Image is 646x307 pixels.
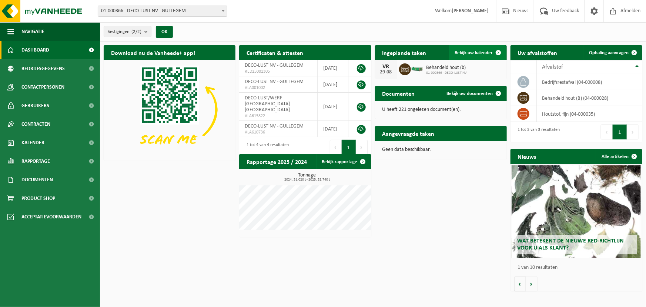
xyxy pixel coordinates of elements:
span: Contracten [21,115,50,133]
span: DECO-LUST NV - GULLEGEM [245,123,304,129]
button: Next [627,125,639,139]
td: bedrijfsrestafval (04-000008) [537,74,642,90]
span: Vestigingen [108,26,141,37]
p: 1 van 10 resultaten [518,265,639,270]
button: Volgende [526,277,538,291]
h2: Documenten [375,86,422,100]
button: Previous [330,140,342,155]
p: Geen data beschikbaar. [382,147,499,152]
strong: [PERSON_NAME] [452,8,489,14]
a: Bekijk uw documenten [441,86,506,101]
span: DECO-LUST NV - GULLEGEM [245,63,304,68]
a: Alle artikelen [596,149,642,164]
td: [DATE] [318,93,349,121]
div: 29-08 [379,70,394,75]
span: 2024: 31,020 t - 2025: 32,740 t [243,178,371,182]
span: Contactpersonen [21,78,64,96]
button: Next [356,140,368,155]
button: Vestigingen(2/2) [104,26,151,37]
span: Dashboard [21,41,49,59]
span: Behandeld hout (b) [426,65,467,71]
h3: Tonnage [243,173,371,182]
p: U heeft 221 ongelezen document(en). [382,107,499,112]
a: Bekijk uw kalender [449,45,506,60]
span: VLA615822 [245,113,312,119]
span: 01-000366 - DECO-LUST NV - GULLEGEM [98,6,227,17]
a: Wat betekent de nieuwe RED-richtlijn voor u als klant? [512,165,641,258]
td: [DATE] [318,121,349,137]
h2: Rapportage 2025 / 2024 [239,154,314,169]
a: Bekijk rapportage [316,154,371,169]
h2: Nieuws [511,149,544,164]
span: Bekijk uw kalender [455,50,493,55]
span: Navigatie [21,22,44,41]
h2: Uw afvalstoffen [511,45,565,60]
td: [DATE] [318,60,349,76]
span: Product Shop [21,189,55,208]
span: RED25001305 [245,69,312,75]
button: OK [156,26,173,38]
button: 1 [342,140,356,155]
td: houtstof, fijn (04-000035) [537,106,642,122]
button: Previous [601,125,613,139]
span: Kalender [21,133,44,152]
a: Ophaling aanvragen [583,45,642,60]
span: Bedrijfsgegevens [21,59,65,78]
span: Rapportage [21,152,50,171]
h2: Download nu de Vanheede+ app! [104,45,202,60]
h2: Ingeplande taken [375,45,434,60]
div: 1 tot 4 van 4 resultaten [243,139,289,155]
h2: Certificaten & attesten [239,45,311,60]
td: behandeld hout (B) (04-000028) [537,90,642,106]
span: 01-000366 - DECO-LUST NV [426,71,467,75]
span: Documenten [21,171,53,189]
h2: Aangevraagde taken [375,126,442,141]
span: DECO-LUST NV - GULLEGEM [245,79,304,85]
div: 1 tot 3 van 3 resultaten [514,124,560,140]
span: Ophaling aanvragen [589,50,629,55]
span: Acceptatievoorwaarden [21,208,81,226]
div: VR [379,64,394,70]
span: 01-000366 - DECO-LUST NV - GULLEGEM [98,6,227,16]
img: HK-XC-15-GN-00 [411,65,424,72]
count: (2/2) [131,29,141,34]
img: Download de VHEPlus App [104,60,235,159]
span: Wat betekent de nieuwe RED-richtlijn voor u als klant? [517,238,624,251]
button: Vorige [514,277,526,291]
span: DECO-LUST/WERF [GEOGRAPHIC_DATA] - [GEOGRAPHIC_DATA] [245,95,292,113]
span: VLA610736 [245,129,312,135]
span: VLA001002 [245,85,312,91]
button: 1 [613,125,627,139]
td: [DATE] [318,76,349,93]
span: Bekijk uw documenten [447,91,493,96]
span: Gebruikers [21,96,49,115]
span: Afvalstof [542,64,563,70]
